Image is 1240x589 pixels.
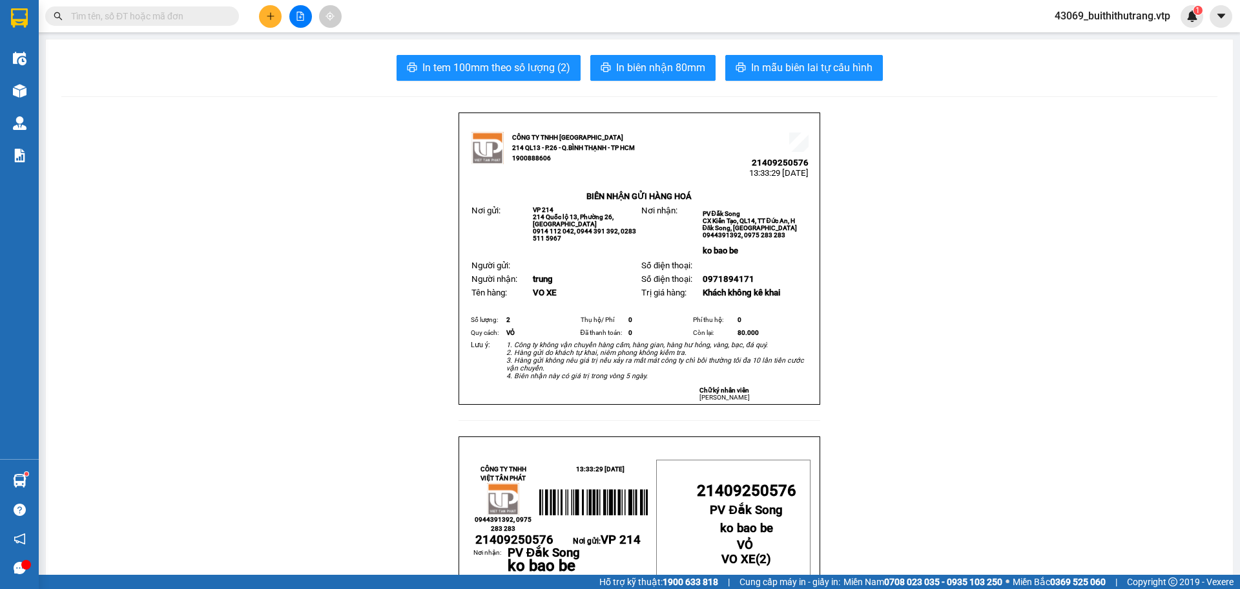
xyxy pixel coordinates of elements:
button: aim [319,5,342,28]
span: Miền Bắc [1013,575,1106,589]
img: solution-icon [13,149,26,162]
span: caret-down [1215,10,1227,22]
td: Quy cách: [469,327,504,339]
span: 2 [506,316,510,323]
span: 0944391392, 0975 283 283 [475,516,532,532]
span: Tên hàng: [471,288,507,297]
td: Phí thu hộ: [691,314,736,327]
span: 21409250576 [697,482,796,500]
span: CX Kiến Tạo, QL14, TT Đức An, H Đăk Song, [GEOGRAPHIC_DATA] [703,217,798,231]
span: 80.000 [738,329,759,336]
button: file-add [289,5,312,28]
td: Thụ hộ/ Phí [579,314,627,327]
span: Nơi nhận: [641,206,677,215]
span: 0944391392, 0975 283 283 [703,231,785,239]
span: 21409250576 [752,158,809,167]
span: VO XE [721,552,756,566]
img: logo [471,132,504,164]
span: ko bao be [720,521,773,535]
img: warehouse-icon [13,52,26,65]
span: VỎ [737,538,753,552]
span: file-add [296,12,305,21]
span: printer [407,62,417,74]
span: trung [533,274,553,284]
span: Nơi gửi: [471,206,501,215]
span: printer [601,62,611,74]
strong: 0708 023 035 - 0935 103 250 [884,577,1002,587]
span: 43069_buithithutrang.vtp [1044,8,1181,24]
span: PV Đắk Song [508,546,580,560]
img: icon-new-feature [1186,10,1198,22]
td: Còn lại: [691,327,736,339]
span: message [14,562,26,574]
span: Cung cấp máy in - giấy in: [739,575,840,589]
button: printerIn mẫu biên lai tự cấu hình [725,55,883,81]
strong: BIÊN NHẬN GỬI HÀNG HOÁ [586,191,692,201]
strong: 1900 633 818 [663,577,718,587]
span: Lưu ý: [471,341,490,349]
span: question-circle [14,504,26,516]
span: printer [736,62,746,74]
span: 0 [628,316,632,323]
span: Miền Nam [843,575,1002,589]
strong: Chữ ký nhân viên [699,387,749,394]
button: printerIn biên nhận 80mm [590,55,716,81]
span: ⚪️ [1006,579,1009,584]
span: notification [14,533,26,545]
em: 1. Công ty không vận chuyển hàng cấm, hàng gian, hàng hư hỏng, vàng, bạc, đá quý. 2. Hàng gửi do ... [506,341,804,380]
span: 13:33:29 [DATE] [749,168,809,178]
td: Nơi nhận: [473,548,507,573]
span: 0 [738,316,741,323]
span: VỎ [506,329,515,336]
img: warehouse-icon [13,84,26,98]
span: In tem 100mm theo số lượng (2) [422,59,570,76]
td: Đã thanh toán: [579,327,627,339]
span: trung [508,573,536,587]
span: | [728,575,730,589]
span: 0914 112 042, 0944 391 392, 0283 511 5967 [533,228,636,242]
span: PV Đắk Song [710,503,782,517]
span: 1 [1195,6,1200,15]
span: Hỗ trợ kỹ thuật: [599,575,718,589]
span: : [473,573,505,586]
button: plus [259,5,282,28]
span: VP 214 [601,533,641,547]
input: Tìm tên, số ĐT hoặc mã đơn [71,9,223,23]
strong: CÔNG TY TNHH VIỆT TÂN PHÁT [480,466,526,482]
span: 0971894171 [703,274,754,284]
span: 214 Quốc lộ 13, Phường 26, [GEOGRAPHIC_DATA] [533,213,614,228]
strong: ( ) [721,538,771,566]
span: In biên nhận 80mm [616,59,705,76]
span: ko bao be [508,557,575,575]
span: Khách không kê khai [703,288,780,297]
span: ko bao be [703,246,738,255]
button: printerIn tem 100mm theo số lượng (2) [397,55,581,81]
span: copyright [1168,577,1177,586]
span: 0 [628,329,632,336]
td: Số lượng: [469,314,504,327]
img: warehouse-icon [13,116,26,130]
span: PV Đắk Song [703,210,740,217]
img: warehouse-icon [13,474,26,487]
span: 2 [759,552,767,566]
span: plus [266,12,275,21]
img: logo [487,483,519,515]
span: Người gửi: [471,261,510,270]
span: VO XE [533,288,557,297]
span: 13:33:29 [DATE] [576,466,625,473]
span: VP 214 [533,206,553,213]
sup: 1 [1193,6,1203,15]
span: Trị giá hàng: [641,288,687,297]
strong: CÔNG TY TNHH [GEOGRAPHIC_DATA] 214 QL13 - P.26 - Q.BÌNH THẠNH - TP HCM 1900888606 [512,134,635,162]
span: [PERSON_NAME] [699,394,750,401]
span: | [1115,575,1117,589]
span: aim [325,12,335,21]
span: Người nhận: [471,274,517,284]
strong: 0369 525 060 [1050,577,1106,587]
span: 21409250576 [475,533,553,547]
sup: 1 [25,472,28,476]
span: In mẫu biên lai tự cấu hình [751,59,873,76]
span: Số điện thoại: [641,261,692,270]
span: search [54,12,63,21]
button: caret-down [1210,5,1232,28]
